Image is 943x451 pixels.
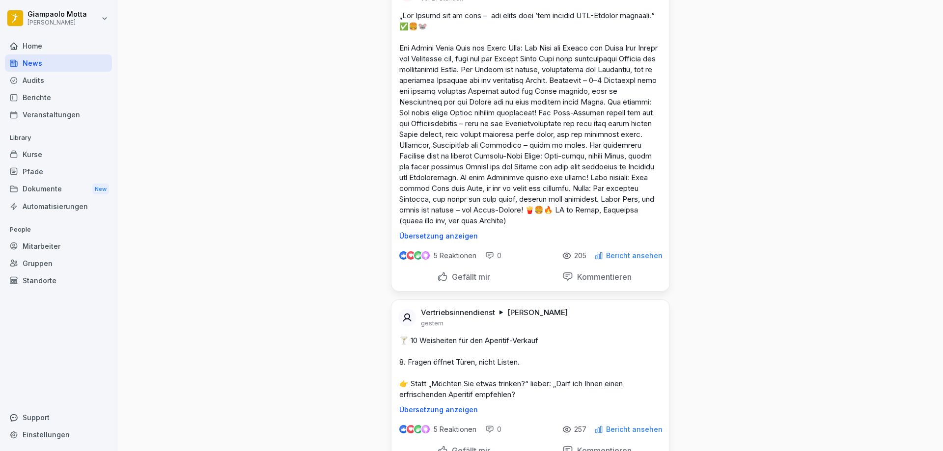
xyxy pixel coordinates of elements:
p: People [5,222,112,238]
p: 205 [574,252,586,260]
div: 0 [485,424,501,434]
a: Veranstaltungen [5,106,112,123]
a: Einstellungen [5,426,112,443]
a: Automatisierungen [5,198,112,215]
p: [PERSON_NAME] [28,19,87,26]
p: „Lor Ipsumd sit am cons – adi elits doei ’tem incidid UTL-Etdolor magnaali.“ ✅🍔🐭 Eni Admini Venia... [399,10,662,226]
p: Übersetzung anzeigen [399,406,662,414]
p: Übersetzung anzeigen [399,232,662,240]
img: inspiring [421,251,430,260]
a: Kurse [5,146,112,163]
p: Giampaolo Motta [28,10,87,19]
p: Bericht ansehen [606,425,663,433]
p: gestern [421,319,444,327]
a: DokumenteNew [5,180,112,198]
p: Vertriebsinnendienst [421,308,495,318]
a: Audits [5,72,112,89]
a: Home [5,37,112,54]
a: Mitarbeiter [5,238,112,255]
img: like [399,425,407,433]
p: [PERSON_NAME] [507,308,568,318]
img: love [407,252,415,259]
p: 5 Reaktionen [434,252,476,260]
a: Standorte [5,272,112,289]
p: Kommentieren [573,272,632,282]
div: Dokumente [5,180,112,198]
div: Support [5,409,112,426]
a: Berichte [5,89,112,106]
a: News [5,54,112,72]
p: 5 Reaktionen [434,425,476,433]
div: New [92,184,109,195]
p: Gefällt mir [448,272,490,282]
img: like [399,252,407,260]
img: celebrate [414,251,422,260]
a: Pfade [5,163,112,180]
p: 257 [574,425,586,433]
p: Bericht ansehen [606,252,663,260]
img: celebrate [414,425,422,433]
p: 🍸 10 Weisheiten für den Aperitif-Verkauf 8. Fragen öffnet Türen, nicht Listen. 👉 Statt „Möchten S... [399,335,662,400]
img: inspiring [421,425,430,434]
img: love [407,425,415,433]
p: Library [5,130,112,146]
a: Gruppen [5,255,112,272]
div: 0 [485,251,501,261]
